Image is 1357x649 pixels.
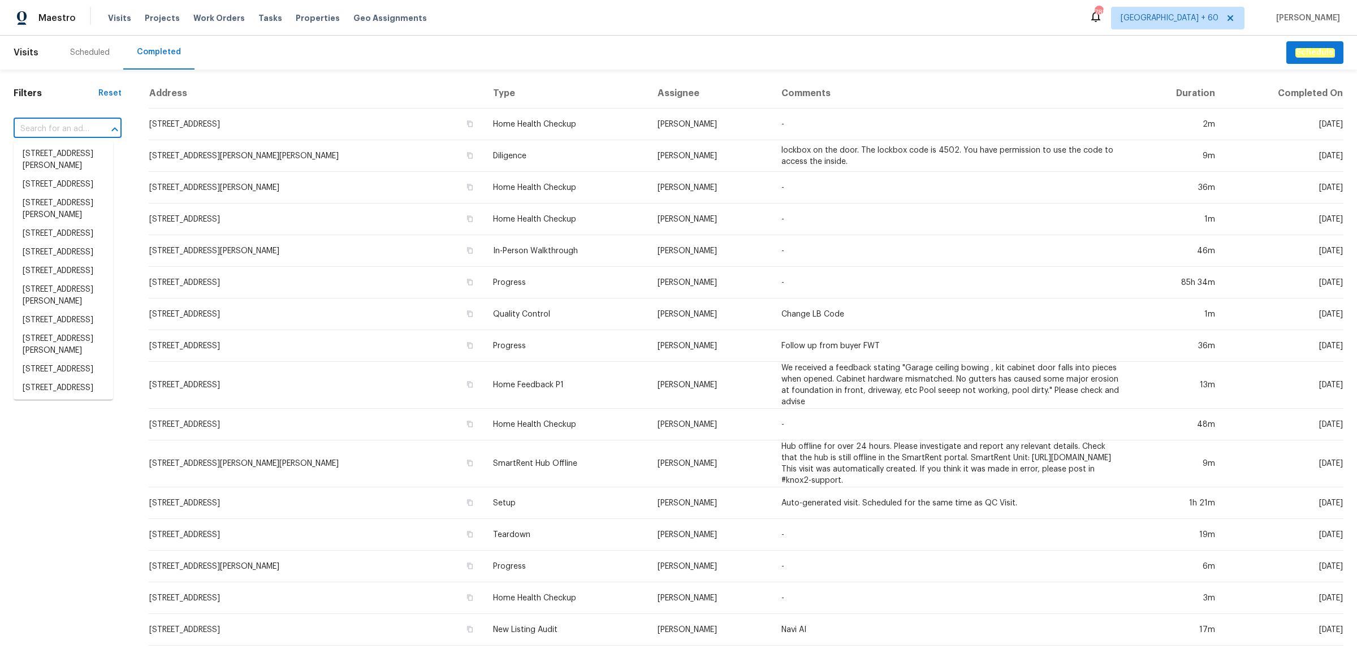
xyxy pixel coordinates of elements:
[465,561,475,571] button: Copy Address
[649,362,772,409] td: [PERSON_NAME]
[649,409,772,440] td: [PERSON_NAME]
[465,214,475,224] button: Copy Address
[465,182,475,192] button: Copy Address
[1095,7,1103,18] div: 785
[649,204,772,235] td: [PERSON_NAME]
[1224,172,1343,204] td: [DATE]
[1224,109,1343,140] td: [DATE]
[1131,551,1224,582] td: 6m
[1131,362,1224,409] td: 13m
[193,12,245,24] span: Work Orders
[149,204,483,235] td: [STREET_ADDRESS]
[1131,519,1224,551] td: 19m
[465,150,475,161] button: Copy Address
[484,267,649,298] td: Progress
[772,109,1131,140] td: -
[465,119,475,129] button: Copy Address
[649,614,772,646] td: [PERSON_NAME]
[649,519,772,551] td: [PERSON_NAME]
[649,79,772,109] th: Assignee
[149,487,483,519] td: [STREET_ADDRESS]
[1224,140,1343,172] td: [DATE]
[649,235,772,267] td: [PERSON_NAME]
[1131,172,1224,204] td: 36m
[465,497,475,508] button: Copy Address
[137,46,181,58] div: Completed
[108,12,131,24] span: Visits
[1224,487,1343,519] td: [DATE]
[484,614,649,646] td: New Listing Audit
[149,614,483,646] td: [STREET_ADDRESS]
[484,362,649,409] td: Home Feedback P1
[258,14,282,22] span: Tasks
[1295,48,1334,57] em: Schedule
[38,12,76,24] span: Maestro
[1224,79,1343,109] th: Completed On
[149,109,483,140] td: [STREET_ADDRESS]
[465,340,475,351] button: Copy Address
[1272,12,1340,24] span: [PERSON_NAME]
[1131,614,1224,646] td: 17m
[484,409,649,440] td: Home Health Checkup
[1224,519,1343,551] td: [DATE]
[772,362,1131,409] td: We received a feedback stating "Garage ceiling bowing , kit cabinet door falls into pieces when o...
[1121,12,1218,24] span: [GEOGRAPHIC_DATA] + 60
[1224,409,1343,440] td: [DATE]
[149,362,483,409] td: [STREET_ADDRESS]
[649,487,772,519] td: [PERSON_NAME]
[649,551,772,582] td: [PERSON_NAME]
[1224,235,1343,267] td: [DATE]
[649,109,772,140] td: [PERSON_NAME]
[649,298,772,330] td: [PERSON_NAME]
[1224,330,1343,362] td: [DATE]
[1131,330,1224,362] td: 36m
[14,262,113,280] li: [STREET_ADDRESS]
[772,267,1131,298] td: -
[14,145,113,175] li: [STREET_ADDRESS][PERSON_NAME]
[465,309,475,319] button: Copy Address
[1131,409,1224,440] td: 48m
[1131,140,1224,172] td: 9m
[14,224,113,243] li: [STREET_ADDRESS]
[14,360,113,379] li: [STREET_ADDRESS]
[70,47,110,58] div: Scheduled
[484,487,649,519] td: Setup
[1224,582,1343,614] td: [DATE]
[772,172,1131,204] td: -
[353,12,427,24] span: Geo Assignments
[1131,79,1224,109] th: Duration
[465,245,475,256] button: Copy Address
[484,551,649,582] td: Progress
[14,379,113,397] li: [STREET_ADDRESS]
[1224,614,1343,646] td: [DATE]
[149,519,483,551] td: [STREET_ADDRESS]
[484,172,649,204] td: Home Health Checkup
[465,379,475,390] button: Copy Address
[649,140,772,172] td: [PERSON_NAME]
[772,551,1131,582] td: -
[484,519,649,551] td: Teardown
[772,440,1131,487] td: Hub offline for over 24 hours. Please investigate and report any relevant details. Check that the...
[14,40,38,65] span: Visits
[484,204,649,235] td: Home Health Checkup
[1224,551,1343,582] td: [DATE]
[465,592,475,603] button: Copy Address
[14,397,113,416] li: [STREET_ADDRESS]
[149,409,483,440] td: [STREET_ADDRESS]
[1131,582,1224,614] td: 3m
[649,267,772,298] td: [PERSON_NAME]
[145,12,180,24] span: Projects
[649,440,772,487] td: [PERSON_NAME]
[1131,440,1224,487] td: 9m
[1131,298,1224,330] td: 1m
[1224,204,1343,235] td: [DATE]
[149,440,483,487] td: [STREET_ADDRESS][PERSON_NAME][PERSON_NAME]
[465,277,475,287] button: Copy Address
[14,280,113,311] li: [STREET_ADDRESS][PERSON_NAME]
[484,298,649,330] td: Quality Control
[772,487,1131,519] td: Auto-generated visit. Scheduled for the same time as QC Visit.
[1224,267,1343,298] td: [DATE]
[14,88,98,99] h1: Filters
[649,330,772,362] td: [PERSON_NAME]
[772,204,1131,235] td: -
